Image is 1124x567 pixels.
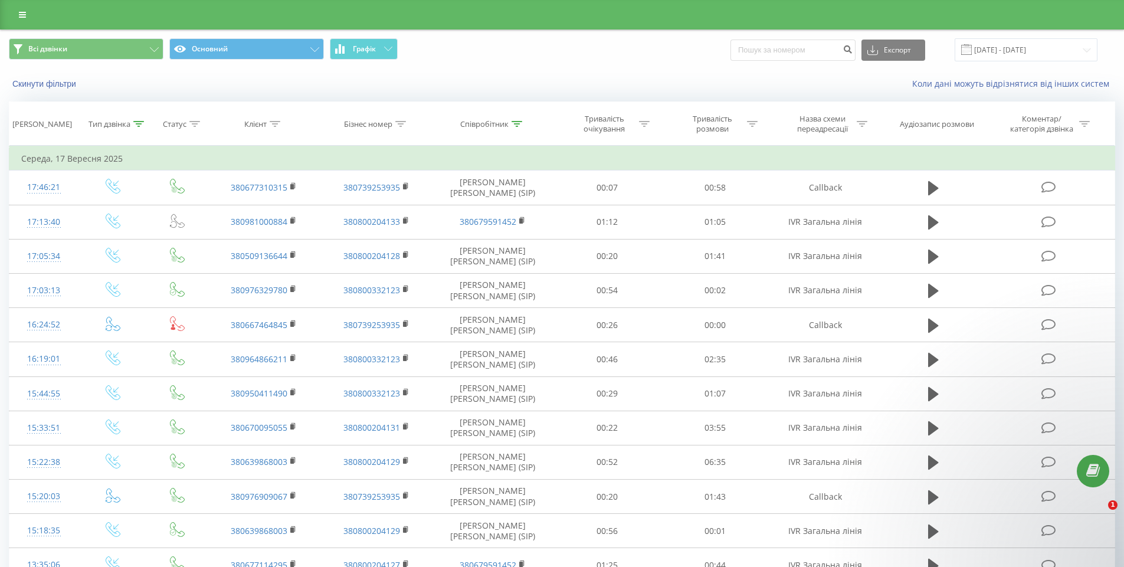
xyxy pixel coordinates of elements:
[661,445,769,479] td: 06:35
[432,480,553,514] td: [PERSON_NAME] [PERSON_NAME] (SIP)
[21,348,67,371] div: 16:19:01
[553,308,661,342] td: 00:26
[553,205,661,239] td: 01:12
[661,514,769,548] td: 00:01
[553,171,661,205] td: 00:07
[21,176,67,199] div: 17:46:21
[343,284,400,296] a: 380800332123
[163,119,186,129] div: Статус
[343,491,400,502] a: 380739253935
[432,376,553,411] td: [PERSON_NAME] [PERSON_NAME] (SIP)
[432,514,553,548] td: [PERSON_NAME] [PERSON_NAME] (SIP)
[661,376,769,411] td: 01:07
[432,308,553,342] td: [PERSON_NAME] [PERSON_NAME] (SIP)
[460,119,509,129] div: Співробітник
[231,182,287,193] a: 380677310315
[661,411,769,445] td: 03:55
[1084,500,1112,529] iframe: Intercom live chat
[769,480,881,514] td: Callback
[231,525,287,536] a: 380639868003
[1108,500,1118,510] span: 1
[432,445,553,479] td: [PERSON_NAME] [PERSON_NAME] (SIP)
[573,114,636,134] div: Тривалість очікування
[553,273,661,307] td: 00:54
[769,308,881,342] td: Callback
[28,44,67,54] span: Всі дзвінки
[21,519,67,542] div: 15:18:35
[343,216,400,227] a: 380800204133
[460,216,516,227] a: 380679591452
[769,342,881,376] td: IVR Загальна лінія
[231,284,287,296] a: 380976329780
[553,411,661,445] td: 00:22
[553,342,661,376] td: 00:46
[661,239,769,273] td: 01:41
[330,38,398,60] button: Графік
[661,342,769,376] td: 02:35
[231,319,287,330] a: 380667464845
[231,491,287,502] a: 380976909067
[432,342,553,376] td: [PERSON_NAME] [PERSON_NAME] (SIP)
[553,480,661,514] td: 00:20
[343,388,400,399] a: 380800332123
[553,514,661,548] td: 00:56
[730,40,856,61] input: Пошук за номером
[21,485,67,508] div: 15:20:03
[343,525,400,536] a: 380800204129
[343,353,400,365] a: 380800332123
[231,388,287,399] a: 380950411490
[432,239,553,273] td: [PERSON_NAME] [PERSON_NAME] (SIP)
[21,382,67,405] div: 15:44:55
[21,245,67,268] div: 17:05:34
[344,119,392,129] div: Бізнес номер
[769,273,881,307] td: IVR Загальна лінія
[12,119,72,129] div: [PERSON_NAME]
[231,250,287,261] a: 380509136644
[900,119,974,129] div: Аудіозапис розмови
[1007,114,1076,134] div: Коментар/категорія дзвінка
[791,114,854,134] div: Назва схеми переадресації
[553,445,661,479] td: 00:52
[21,451,67,474] div: 15:22:38
[89,119,130,129] div: Тип дзвінка
[9,38,163,60] button: Всі дзвінки
[231,216,287,227] a: 380981000884
[769,376,881,411] td: IVR Загальна лінія
[21,211,67,234] div: 17:13:40
[769,171,881,205] td: Callback
[553,376,661,411] td: 00:29
[343,182,400,193] a: 380739253935
[432,171,553,205] td: [PERSON_NAME] [PERSON_NAME] (SIP)
[661,273,769,307] td: 00:02
[769,411,881,445] td: IVR Загальна лінія
[769,514,881,548] td: IVR Загальна лінія
[681,114,744,134] div: Тривалість розмови
[912,78,1115,89] a: Коли дані можуть відрізнятися вiд інших систем
[661,205,769,239] td: 01:05
[553,239,661,273] td: 00:20
[769,445,881,479] td: IVR Загальна лінія
[353,45,376,53] span: Графік
[343,456,400,467] a: 380800204129
[769,239,881,273] td: IVR Загальна лінія
[343,319,400,330] a: 380739253935
[231,422,287,433] a: 380670095055
[661,480,769,514] td: 01:43
[432,273,553,307] td: [PERSON_NAME] [PERSON_NAME] (SIP)
[21,279,67,302] div: 17:03:13
[244,119,267,129] div: Клієнт
[343,250,400,261] a: 380800204128
[231,456,287,467] a: 380639868003
[9,78,82,89] button: Скинути фільтри
[769,205,881,239] td: IVR Загальна лінія
[661,308,769,342] td: 00:00
[9,147,1115,171] td: Середа, 17 Вересня 2025
[21,313,67,336] div: 16:24:52
[169,38,324,60] button: Основний
[231,353,287,365] a: 380964866211
[343,422,400,433] a: 380800204131
[661,171,769,205] td: 00:58
[21,417,67,440] div: 15:33:51
[861,40,925,61] button: Експорт
[432,411,553,445] td: [PERSON_NAME] [PERSON_NAME] (SIP)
